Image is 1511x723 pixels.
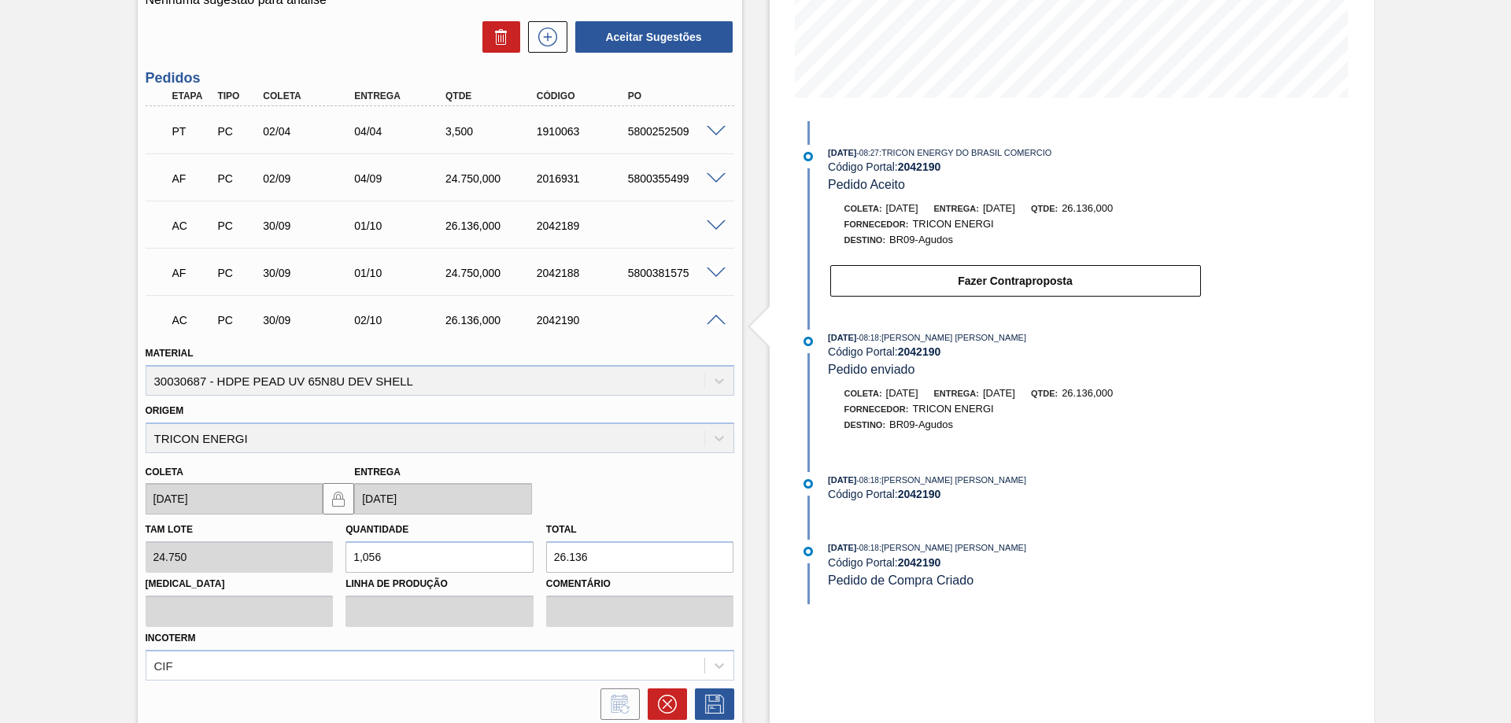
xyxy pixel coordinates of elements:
span: [DATE] [983,202,1015,214]
div: 04/04/2025 [350,125,453,138]
div: Pedido de Compra [213,172,260,185]
span: 26.136,000 [1062,387,1113,399]
div: Coleta [259,90,361,101]
div: Aguardando Faturamento [168,256,216,290]
button: Fazer Contraproposta [830,265,1201,297]
span: Entrega: [934,389,979,398]
span: Qtde: [1031,204,1058,213]
div: 3,500 [441,125,544,138]
p: AF [172,172,212,185]
div: Pedido de Compra [213,267,260,279]
div: Pedido de Compra [213,219,260,232]
div: Código Portal: [828,488,1202,500]
span: - 08:18 [857,544,879,552]
div: Salvar Pedido [687,688,734,720]
span: BR09-Agudos [889,419,953,430]
div: CIF [154,658,173,672]
span: [DATE] [983,387,1015,399]
p: AC [172,314,212,326]
div: 24.750,000 [441,172,544,185]
span: - 08:18 [857,476,879,485]
div: Nova sugestão [520,21,567,53]
div: 5800381575 [624,267,726,279]
div: Código Portal: [828,556,1202,569]
label: Coleta [146,467,183,478]
label: Incoterm [146,633,196,644]
div: 1910063 [533,125,635,138]
span: : [PERSON_NAME] [PERSON_NAME] [879,475,1026,485]
div: 2016931 [533,172,635,185]
label: Total [546,524,577,535]
input: dd/mm/yyyy [354,483,532,515]
div: Aceitar Sugestões [567,20,734,54]
div: 26.136,000 [441,314,544,326]
div: Aguardando Composição de Carga [168,208,216,243]
div: 02/04/2025 [259,125,361,138]
strong: 2042190 [898,345,941,358]
span: Destino: [844,235,886,245]
div: Código [533,90,635,101]
div: 01/10/2025 [350,267,453,279]
img: atual [804,547,813,556]
p: PT [172,125,212,138]
div: Aguardando Faturamento [168,161,216,196]
div: 30/09/2025 [259,314,361,326]
div: Etapa [168,90,216,101]
span: [DATE] [828,148,856,157]
span: 26.136,000 [1062,202,1113,214]
div: 24.750,000 [441,267,544,279]
div: 02/10/2025 [350,314,453,326]
div: 5800355499 [624,172,726,185]
span: [DATE] [828,475,856,485]
span: Pedido Aceito [828,178,905,191]
button: locked [323,483,354,515]
span: Destino: [844,420,886,430]
div: 30/09/2025 [259,267,361,279]
span: [DATE] [828,543,856,552]
div: Código Portal: [828,160,1202,173]
label: Origem [146,405,184,416]
div: Cancelar pedido [640,688,687,720]
div: Pedido de Compra [213,125,260,138]
div: Excluir Sugestões [475,21,520,53]
p: AF [172,267,212,279]
div: 30/09/2025 [259,219,361,232]
div: 02/09/2025 [259,172,361,185]
span: [DATE] [828,333,856,342]
div: Aguardando Composição de Carga [168,303,216,338]
label: [MEDICAL_DATA] [146,573,334,596]
label: Entrega [354,467,401,478]
span: TRICON ENERGI [912,218,993,230]
span: Fornecedor: [844,219,909,229]
span: [DATE] [886,202,918,214]
div: Qtde [441,90,544,101]
p: AC [172,219,212,232]
strong: 2042190 [898,488,941,500]
div: Pedido de Compra [213,314,260,326]
img: atual [804,152,813,161]
span: - 08:18 [857,334,879,342]
div: 2042190 [533,314,635,326]
strong: 2042190 [898,160,941,173]
div: Tipo [213,90,260,101]
div: 01/10/2025 [350,219,453,232]
img: atual [804,337,813,346]
h3: Pedidos [146,70,734,87]
span: : TRICON ENERGY DO BRASIL COMERCIO [879,148,1051,157]
span: [DATE] [886,387,918,399]
label: Quantidade [345,524,408,535]
label: Linha de Produção [345,573,534,596]
label: Tam lote [146,524,193,535]
span: : [PERSON_NAME] [PERSON_NAME] [879,333,1026,342]
div: Informar alteração no pedido [593,688,640,720]
button: Aceitar Sugestões [575,21,733,53]
span: : [PERSON_NAME] [PERSON_NAME] [879,543,1026,552]
div: PO [624,90,726,101]
span: Entrega: [934,204,979,213]
span: Qtde: [1031,389,1058,398]
div: 26.136,000 [441,219,544,232]
span: BR09-Agudos [889,234,953,245]
span: Pedido de Compra Criado [828,574,973,587]
div: 2042188 [533,267,635,279]
label: Comentário [546,573,734,596]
